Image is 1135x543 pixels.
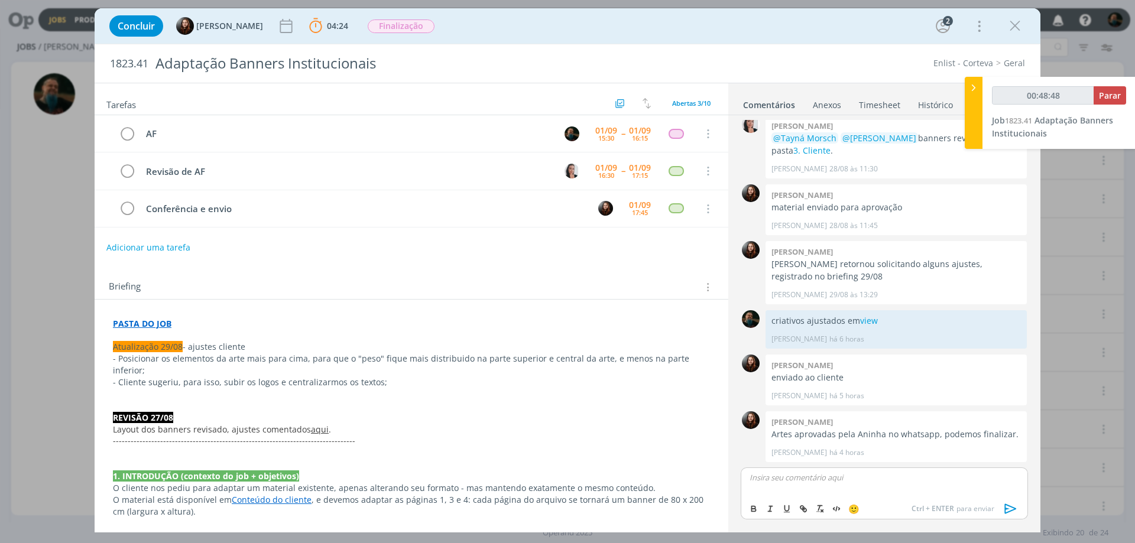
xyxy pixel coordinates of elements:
[595,164,617,172] div: 01/09
[992,115,1113,139] span: Adaptação Banners Institucionais
[113,341,183,352] span: Atualização 29/08
[621,167,625,175] span: --
[311,424,329,435] a: aqui
[595,126,617,135] div: 01/09
[771,164,827,174] p: [PERSON_NAME]
[596,200,614,217] button: E
[771,428,1021,440] p: Artes aprovadas pela Aninha no whatsapp, podemos finalizar.
[632,172,648,178] div: 17:15
[771,334,827,344] p: [PERSON_NAME]
[742,310,760,328] img: M
[771,220,827,231] p: [PERSON_NAME]
[672,99,711,108] span: Abertas 3/10
[95,8,1040,532] div: dialog
[742,184,760,202] img: E
[771,121,833,131] b: [PERSON_NAME]
[196,22,263,30] span: [PERSON_NAME]
[113,435,355,446] span: ----------------------------------------------------------------------------------
[141,126,553,141] div: AF
[106,237,191,258] button: Adicionar uma tarefa
[109,15,163,37] button: Concluir
[565,164,579,178] img: C
[113,494,710,518] p: O material está disponível em , e devemos adaptar as páginas 1, 3 e 4: cada página do arquivo se ...
[598,135,614,141] div: 15:30
[643,98,651,109] img: arrow-down-up.svg
[742,411,760,429] img: E
[933,17,952,35] button: 2
[917,94,954,111] a: Histórico
[933,57,993,69] a: Enlist - Corteva
[563,125,581,142] button: M
[771,258,1021,282] p: [PERSON_NAME] retornou solicitando alguns ajustes, registrado no briefing 29/08
[829,391,864,401] span: há 5 horas
[113,318,171,329] a: PASTA DO JOB
[742,115,760,133] img: C
[598,201,613,216] img: E
[943,16,953,26] div: 2
[771,246,833,257] b: [PERSON_NAME]
[771,360,833,370] b: [PERSON_NAME]
[632,209,648,216] div: 17:45
[141,164,553,179] div: Revisão de AF
[742,241,760,259] img: E
[621,129,625,138] span: --
[113,353,692,376] span: - Posicionar os elementos da arte mais para cima, para que o "peso" fique mais distribuido na par...
[183,341,245,352] span: - ajustes cliente
[771,190,833,200] b: [PERSON_NAME]
[773,132,836,144] span: @Tayná Morsch
[629,201,651,209] div: 01/09
[110,57,148,70] span: 1823.41
[771,201,1021,213] p: material enviado para aprovação
[106,96,136,110] span: Tarefas
[629,164,651,172] div: 01/09
[858,94,901,111] a: Timesheet
[306,17,351,35] button: 04:24
[829,290,878,300] span: 29/08 às 13:29
[829,220,878,231] span: 28/08 às 11:45
[829,164,878,174] span: 28/08 às 11:30
[598,172,614,178] div: 16:30
[632,135,648,141] div: 16:15
[151,49,639,78] div: Adaptação Banners Institucionais
[141,201,587,216] div: Conferência e envio
[912,503,956,514] span: Ctrl + ENTER
[1099,90,1121,101] span: Parar
[109,279,141,295] span: Briefing
[848,503,860,515] span: 🙂
[113,424,311,435] span: Layout dos banners revisado, ajustes comentados
[176,17,194,35] img: E
[1005,115,1032,126] span: 1823.41
[771,391,827,401] p: [PERSON_NAME]
[860,315,878,326] a: view
[771,447,827,458] p: [PERSON_NAME]
[232,494,312,505] a: Conteúdo do cliente
[771,132,1021,157] p: banners revisados na pasta .
[113,376,387,388] span: - Cliente sugeriu, para isso, subir os logos e centralizarmos os textos;
[563,162,581,180] button: C
[1094,86,1126,105] button: Parar
[912,503,994,514] span: para enviar
[771,372,1021,383] p: enviado ao cliente
[329,424,331,435] span: .
[565,126,579,141] img: M
[113,482,710,494] p: O cliente nos pediu para adaptar um material existente, apenas alterando seu formato - mas manten...
[771,315,1021,327] p: criativos ajustados em
[771,290,827,300] p: [PERSON_NAME]
[176,17,263,35] button: E[PERSON_NAME]
[368,19,434,33] span: Finalização
[992,115,1113,139] a: Job1823.41Adaptação Banners Institucionais
[813,99,841,111] div: Anexos
[793,145,831,156] a: 3. Cliente
[1004,57,1025,69] a: Geral
[113,470,299,482] strong: 1. INTRODUÇÃO (contexto do job + objetivos)
[113,412,173,423] strong: REVISÃO 27/08
[367,19,435,34] button: Finalização
[842,132,916,144] span: @[PERSON_NAME]
[829,334,864,344] span: há 6 horas
[845,502,862,516] button: 🙂
[327,20,348,31] span: 04:24
[118,21,155,31] span: Concluir
[742,94,796,111] a: Comentários
[742,355,760,372] img: E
